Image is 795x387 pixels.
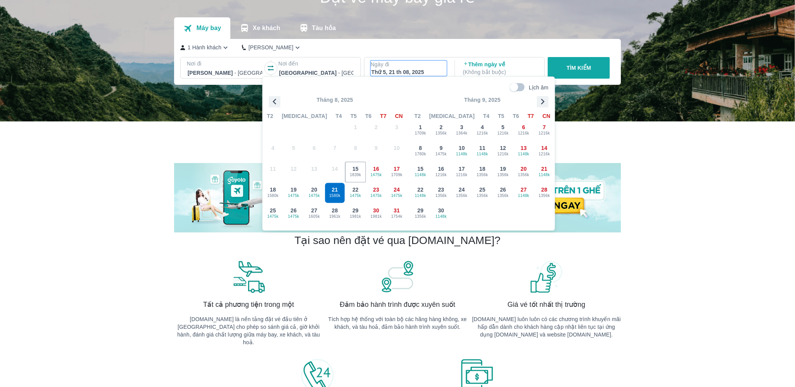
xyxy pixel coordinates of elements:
button: 241475k [386,183,407,204]
button: 61216k [513,120,534,141]
button: 161475k [366,162,387,183]
span: 15 [352,165,359,173]
span: 1475k [263,214,283,220]
span: T5 [351,113,357,120]
button: 211148k [534,162,555,183]
button: 151148k [410,162,431,183]
span: 1709k [387,172,407,178]
span: 27 [311,207,317,215]
p: [PERSON_NAME] [248,44,294,51]
button: 71216k [534,120,555,141]
span: 8 [419,145,422,152]
span: 29 [352,207,359,215]
button: 281356k [534,183,555,204]
span: 1216k [431,172,451,178]
button: 271605k [304,204,325,224]
button: 231475k [366,183,387,204]
button: 141216k [534,141,555,162]
span: 12 [500,145,506,152]
button: 171216k [451,162,472,183]
span: 1216k [534,151,554,157]
span: 1216k [493,130,513,136]
span: 27 [521,186,527,194]
span: 15 [418,165,424,173]
span: 28 [332,207,338,215]
span: T4 [335,113,342,120]
p: Ngày đi [371,61,447,68]
span: CN [542,113,550,120]
p: Lịch âm [529,84,548,92]
button: 81780k [410,141,431,162]
span: 21 [541,165,547,173]
span: 7 [543,124,546,131]
span: 1 [419,124,422,131]
button: 261475k [283,204,304,224]
img: banner [529,260,564,294]
button: 11709k [410,120,431,141]
button: 231356k [431,183,451,204]
span: 1148k [452,151,472,157]
p: Tàu hỏa [312,24,336,32]
div: Thứ 5, 21 th 08, 2025 [371,68,446,76]
span: 1356k [452,193,472,199]
span: 1148k [411,172,431,178]
span: 1216k [493,151,513,157]
button: 181356k [472,162,493,183]
span: 1475k [366,193,386,199]
span: 1356k [473,193,493,199]
span: 20 [311,186,317,194]
button: TÌM KIẾM [548,57,610,79]
span: T6 [365,113,371,120]
p: 1 Hành khách [188,44,221,51]
span: 31 [394,207,400,215]
button: 301148k [431,204,451,224]
p: Thêm ngày về [463,61,538,76]
span: [MEDICAL_DATA] [282,113,327,120]
span: 1475k [283,214,304,220]
h2: Chương trình giảm giá [174,134,621,148]
button: 41216k [472,120,493,141]
button: 261356k [493,183,513,204]
span: 1148k [514,151,534,157]
button: 291981k [345,204,366,224]
button: 211580k [325,183,346,204]
button: 21356k [431,120,451,141]
span: 1356k [431,130,451,136]
span: 1356k [493,193,513,199]
button: 121216k [493,141,513,162]
span: 23 [373,186,379,194]
button: 251475k [263,204,283,224]
span: 1356k [514,172,534,178]
span: 1148k [473,151,493,157]
span: 30 [373,207,379,215]
span: 19 [500,165,506,173]
span: 1148k [514,193,534,199]
button: 161216k [431,162,451,183]
button: 301981k [366,204,387,224]
span: 18 [270,186,276,194]
span: 25 [270,207,276,215]
span: 1475k [304,193,324,199]
img: banner [380,260,415,294]
span: 11 [479,145,485,152]
p: Tháng 9, 2025 [410,96,555,104]
span: 10 [459,145,465,152]
span: 1148k [431,214,451,220]
span: 30 [438,207,444,215]
img: banner-home [174,163,621,232]
span: 1981k [366,214,386,220]
button: 151839k [345,162,366,183]
button: 111148k [472,141,493,162]
span: 1475k [346,193,366,199]
span: T7 [380,113,386,120]
span: 1580k [263,193,283,199]
button: 271148k [513,183,534,204]
span: 1356k [534,193,554,199]
span: 1475k [387,193,407,199]
span: 1364k [452,130,472,136]
span: 1961k [325,214,345,220]
span: 1475k [431,151,451,157]
h2: Tại sao nên đặt vé qua [DOMAIN_NAME]? [294,234,500,247]
span: 17 [459,165,465,173]
span: 23 [438,186,444,194]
